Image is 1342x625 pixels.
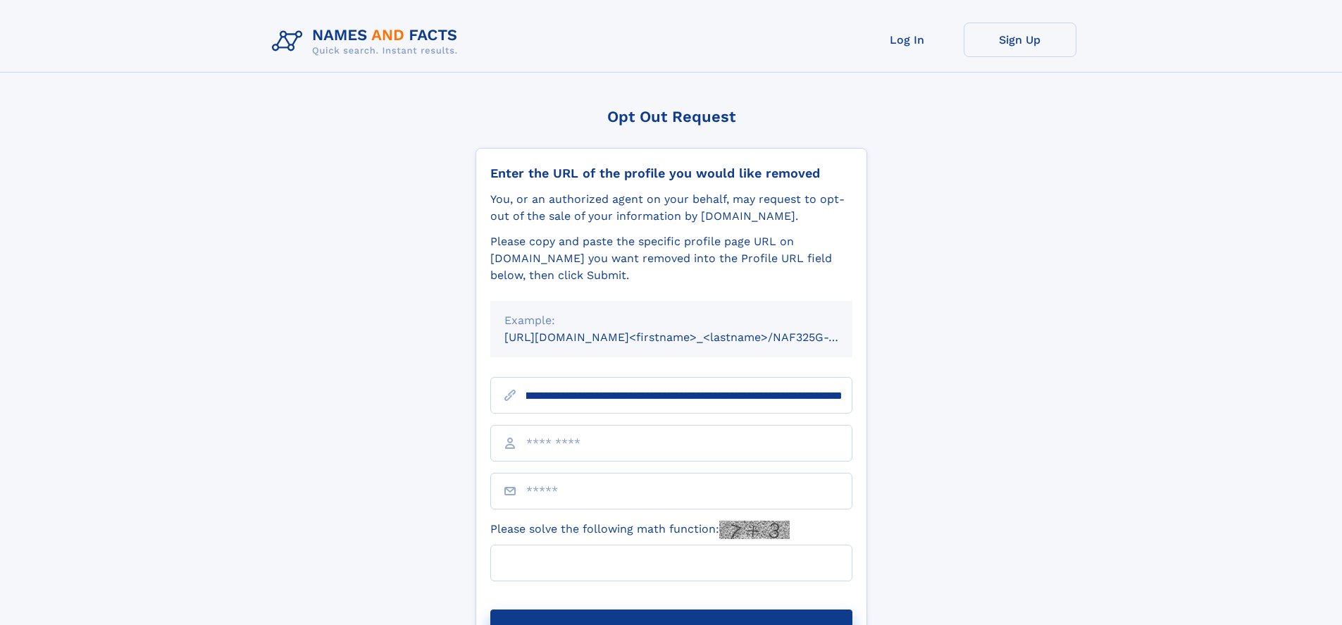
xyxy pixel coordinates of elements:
[490,521,790,539] label: Please solve the following math function:
[266,23,469,61] img: Logo Names and Facts
[504,312,838,329] div: Example:
[476,108,867,125] div: Opt Out Request
[964,23,1076,57] a: Sign Up
[490,233,852,284] div: Please copy and paste the specific profile page URL on [DOMAIN_NAME] you want removed into the Pr...
[490,166,852,181] div: Enter the URL of the profile you would like removed
[851,23,964,57] a: Log In
[504,330,879,344] small: [URL][DOMAIN_NAME]<firstname>_<lastname>/NAF325G-xxxxxxxx
[490,191,852,225] div: You, or an authorized agent on your behalf, may request to opt-out of the sale of your informatio...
